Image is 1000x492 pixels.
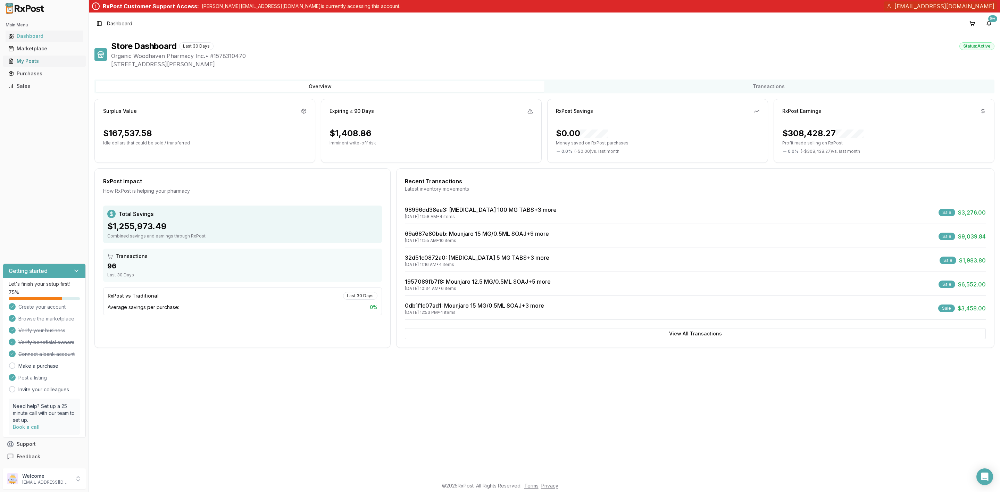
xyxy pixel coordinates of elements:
[3,43,86,54] button: Marketplace
[107,221,378,232] div: $1,255,973.49
[107,272,378,278] div: Last 30 Days
[8,70,80,77] div: Purchases
[330,108,374,115] div: Expiring ≤ 90 Days
[8,83,80,90] div: Sales
[103,108,137,115] div: Surplus Value
[96,81,544,92] button: Overview
[7,473,18,484] img: User avatar
[983,18,994,29] button: 9+
[22,473,70,480] p: Welcome
[6,22,83,28] h2: Main Menu
[782,140,986,146] p: Profit made selling on RxPost
[116,253,148,260] span: Transactions
[405,185,986,192] div: Latest inventory movements
[202,3,400,10] p: [PERSON_NAME][EMAIL_ADDRESS][DOMAIN_NAME] is currently accessing this account.
[958,232,986,241] span: $9,039.84
[405,238,549,243] div: [DATE] 11:55 AM • 10 items
[405,302,544,309] a: 0db1f1c07ad1: Mounjaro 15 MG/0.5ML SOAJ+3 more
[13,424,40,430] a: Book a call
[9,267,48,275] h3: Getting started
[3,81,86,92] button: Sales
[370,304,377,311] span: 0 %
[556,128,608,139] div: $0.00
[939,233,955,240] div: Sale
[18,339,74,346] span: Verify beneficial owners
[405,286,551,291] div: [DATE] 10:34 AM • 6 items
[938,305,955,312] div: Sale
[544,81,993,92] button: Transactions
[107,261,378,271] div: 96
[405,328,986,339] button: View All Transactions
[3,438,86,450] button: Support
[788,149,799,154] span: 0.0 %
[6,55,83,67] a: My Posts
[556,108,593,115] div: RxPost Savings
[330,140,533,146] p: Imminent write-off risk
[111,52,994,60] span: Organic Woodhaven Pharmacy Inc. • # 1578310470
[574,149,619,154] span: ( - $0.00 ) vs. last month
[18,315,74,322] span: Browse the marketplace
[6,67,83,80] a: Purchases
[107,20,132,27] nav: breadcrumb
[103,2,199,10] div: RxPost Customer Support Access:
[3,56,86,67] button: My Posts
[3,68,86,79] button: Purchases
[6,42,83,55] a: Marketplace
[13,403,76,424] p: Need help? Set up a 25 minute call with our team to set up.
[18,362,58,369] a: Make a purchase
[330,128,372,139] div: $1,408.86
[18,386,69,393] a: Invite your colleagues
[782,108,821,115] div: RxPost Earnings
[801,149,860,154] span: ( - $308,428.27 ) vs. last month
[958,208,986,217] span: $3,276.00
[103,140,307,146] p: Idle dollars that could be sold / transferred
[405,278,551,285] a: 1957089fb7f8: Mounjaro 12.5 MG/0.5ML SOAJ+5 more
[405,214,557,219] div: [DATE] 11:58 AM • 4 items
[103,128,152,139] div: $167,537.58
[111,60,994,68] span: [STREET_ADDRESS][PERSON_NAME]
[6,80,83,92] a: Sales
[17,453,40,460] span: Feedback
[107,20,132,27] span: Dashboard
[405,262,549,267] div: [DATE] 11:16 AM • 4 items
[18,327,65,334] span: Verify your business
[3,3,47,14] img: RxPost Logo
[8,33,80,40] div: Dashboard
[8,58,80,65] div: My Posts
[405,206,557,213] a: 98996dd38ea3: [MEDICAL_DATA] 100 MG TABS+3 more
[9,281,80,287] p: Let's finish your setup first!
[9,289,19,296] span: 75 %
[958,280,986,289] span: $6,552.00
[108,304,179,311] span: Average savings per purchase:
[179,42,214,50] div: Last 30 Days
[561,149,572,154] span: 0.0 %
[18,303,66,310] span: Create your account
[939,281,955,288] div: Sale
[103,177,382,185] div: RxPost Impact
[524,483,539,489] a: Terms
[959,256,986,265] span: $1,983.80
[107,233,378,239] div: Combined savings and earnings through RxPost
[111,41,176,52] h1: Store Dashboard
[22,480,70,485] p: [EMAIL_ADDRESS][DOMAIN_NAME]
[556,140,759,146] p: Money saved on RxPost purchases
[405,310,544,315] div: [DATE] 12:53 PM • 4 items
[118,210,153,218] span: Total Savings
[541,483,558,489] a: Privacy
[940,257,956,264] div: Sale
[405,177,986,185] div: Recent Transactions
[18,351,75,358] span: Connect a bank account
[959,42,994,50] div: Status: Active
[18,374,47,381] span: Post a listing
[3,31,86,42] button: Dashboard
[976,468,993,485] div: Open Intercom Messenger
[894,2,994,10] span: [EMAIL_ADDRESS][DOMAIN_NAME]
[8,45,80,52] div: Marketplace
[343,292,377,300] div: Last 30 Days
[958,304,986,312] span: $3,458.00
[103,187,382,194] div: How RxPost is helping your pharmacy
[405,230,549,237] a: 69a687e80beb: Mounjaro 15 MG/0.5ML SOAJ+9 more
[405,254,549,261] a: 32d51c0872a0: [MEDICAL_DATA] 5 MG TABS+3 more
[988,15,997,22] div: 9+
[939,209,955,216] div: Sale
